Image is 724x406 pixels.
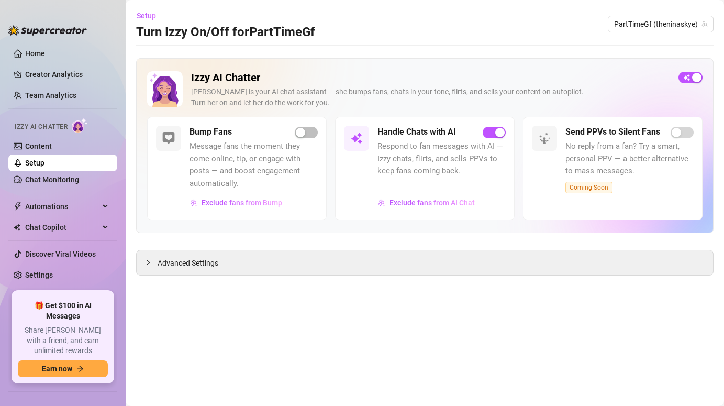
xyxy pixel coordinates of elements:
[190,199,197,206] img: svg%3e
[190,194,283,211] button: Exclude fans from Bump
[162,132,175,145] img: svg%3e
[18,325,108,356] span: Share [PERSON_NAME] with a friend, and earn unlimited rewards
[18,301,108,321] span: 🎁 Get $100 in AI Messages
[25,49,45,58] a: Home
[158,257,218,269] span: Advanced Settings
[389,199,475,207] span: Exclude fans from AI Chat
[378,199,385,206] img: svg%3e
[565,140,694,178] span: No reply from a fan? Try a smart, personal PPV — a better alternative to mass messages.
[25,142,52,150] a: Content
[145,257,158,268] div: collapsed
[14,224,20,231] img: Chat Copilot
[202,199,282,207] span: Exclude fans from Bump
[538,132,551,145] img: svg%3e
[25,175,79,184] a: Chat Monitoring
[377,140,506,178] span: Respond to fan messages with AI — Izzy chats, flirts, and sells PPVs to keep fans coming back.
[42,365,72,373] span: Earn now
[377,126,456,138] h5: Handle Chats with AI
[565,182,612,193] span: Coming Soon
[72,118,88,133] img: AI Chatter
[137,12,156,20] span: Setup
[688,370,714,396] iframe: Intercom live chat
[136,7,164,24] button: Setup
[145,259,151,266] span: collapsed
[25,219,99,236] span: Chat Copilot
[350,132,363,145] img: svg%3e
[377,194,475,211] button: Exclude fans from AI Chat
[15,122,68,132] span: Izzy AI Chatter
[701,21,708,27] span: team
[14,202,22,211] span: thunderbolt
[25,250,96,258] a: Discover Viral Videos
[25,159,44,167] a: Setup
[190,126,232,138] h5: Bump Fans
[614,16,707,32] span: PartTimeGf (theninaskye)
[191,86,670,108] div: [PERSON_NAME] is your AI chat assistant — she bumps fans, chats in your tone, flirts, and sells y...
[76,365,84,372] span: arrow-right
[8,25,87,36] img: logo-BBDzfeDw.svg
[25,66,109,83] a: Creator Analytics
[25,198,99,215] span: Automations
[565,126,660,138] h5: Send PPVs to Silent Fans
[190,140,318,190] span: Message fans the moment they come online, tip, or engage with posts — and boost engagement automa...
[136,24,315,41] h3: Turn Izzy On/Off for PartTimeGf
[25,271,53,279] a: Settings
[191,71,670,84] h2: Izzy AI Chatter
[147,71,183,107] img: Izzy AI Chatter
[18,360,108,377] button: Earn nowarrow-right
[25,91,76,100] a: Team Analytics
